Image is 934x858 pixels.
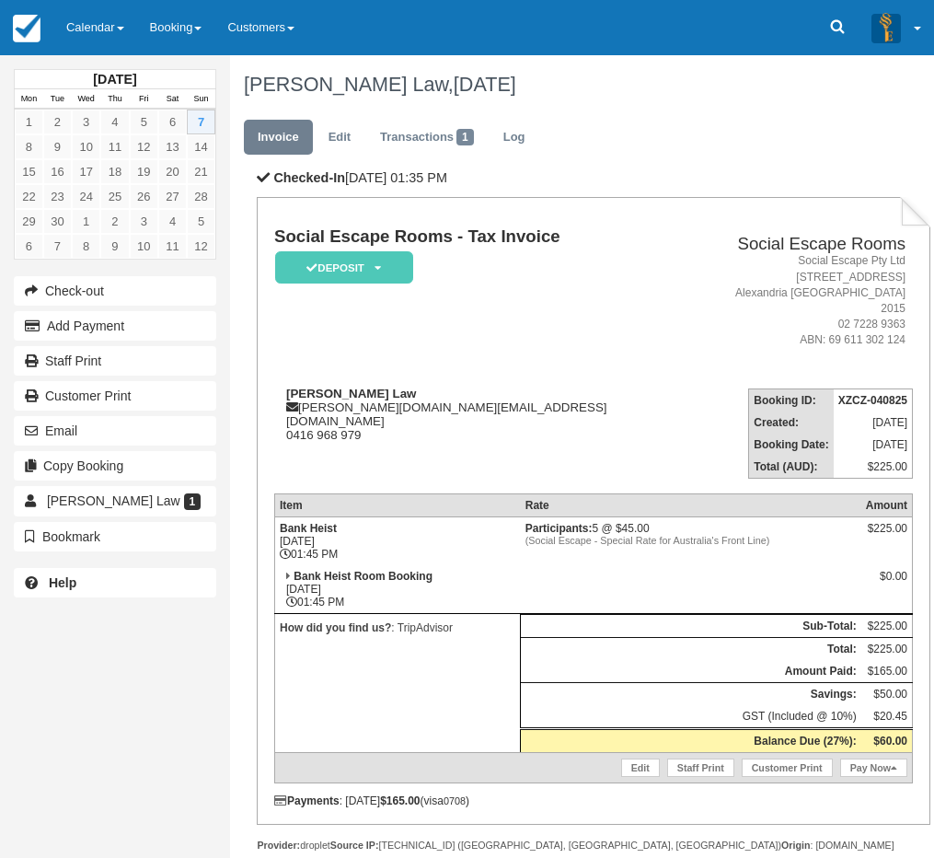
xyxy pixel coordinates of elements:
[14,522,216,551] button: Bookmark
[100,89,129,110] th: Thu
[294,570,432,583] strong: Bank Heist Room Booking
[257,840,300,851] strong: Provider:
[15,209,43,234] a: 29
[14,381,216,411] a: Customer Print
[100,159,129,184] a: 18
[130,110,158,134] a: 5
[72,159,100,184] a: 17
[380,794,420,807] strong: $165.00
[158,159,187,184] a: 20
[14,416,216,446] button: Email
[47,493,180,508] span: [PERSON_NAME] Law
[130,184,158,209] a: 26
[158,134,187,159] a: 13
[667,759,734,777] a: Staff Print
[244,120,313,156] a: Invoice
[187,134,215,159] a: 14
[93,72,136,87] strong: [DATE]
[158,184,187,209] a: 27
[130,209,158,234] a: 3
[280,522,337,535] strong: Bank Heist
[15,159,43,184] a: 15
[330,840,379,851] strong: Source IP:
[866,570,907,597] div: $0.00
[100,110,129,134] a: 4
[521,638,861,661] th: Total:
[72,110,100,134] a: 3
[840,759,907,777] a: Pay Now
[525,535,857,546] em: (Social Escape - Special Rate for Australia's Front Line)
[72,184,100,209] a: 24
[525,522,593,535] strong: Participants
[274,517,520,566] td: [DATE] 01:45 PM
[861,494,913,517] th: Amount
[14,276,216,306] button: Check-out
[100,134,129,159] a: 11
[49,575,76,590] b: Help
[834,456,913,479] td: $225.00
[275,251,413,284] em: Deposit
[257,839,929,852] div: droplet [TECHNICAL_ID] ([GEOGRAPHIC_DATA], [GEOGRAPHIC_DATA], [GEOGRAPHIC_DATA]) : [DOMAIN_NAME]
[871,13,901,42] img: A3
[43,89,72,110] th: Tue
[187,184,215,209] a: 28
[100,184,129,209] a: 25
[14,486,216,516] a: [PERSON_NAME] Law 1
[781,840,810,851] strong: Origin
[838,394,907,407] strong: XZCZ-040825
[15,184,43,209] a: 22
[187,89,215,110] th: Sun
[709,235,905,254] h2: Social Escape Rooms
[187,110,215,134] a: 7
[72,209,100,234] a: 1
[521,494,861,517] th: Rate
[521,615,861,638] th: Sub-Total:
[861,615,913,638] td: $225.00
[521,517,861,566] td: 5 @ $45.00
[187,234,215,259] a: 12
[257,168,929,188] p: [DATE] 01:35 PM
[521,729,861,753] th: Balance Due (27%):
[273,170,345,185] b: Checked-In
[315,120,364,156] a: Edit
[158,209,187,234] a: 4
[521,660,861,683] th: Amount Paid:
[43,209,72,234] a: 30
[490,120,539,156] a: Log
[749,456,834,479] th: Total (AUD):
[15,134,43,159] a: 8
[100,234,129,259] a: 9
[130,89,158,110] th: Fri
[244,74,917,96] h1: [PERSON_NAME] Law,
[274,565,520,614] td: [DATE] 01:45 PM
[521,683,861,706] th: Savings:
[274,794,913,807] div: : [DATE] (visa )
[861,638,913,661] td: $225.00
[130,134,158,159] a: 12
[456,129,474,145] span: 1
[866,522,907,550] div: $225.00
[873,735,907,748] strong: $60.00
[15,234,43,259] a: 6
[274,227,701,247] h1: Social Escape Rooms - Tax Invoice
[14,311,216,341] button: Add Payment
[286,387,416,400] strong: [PERSON_NAME] Law
[15,89,43,110] th: Mon
[444,795,466,806] small: 0708
[709,253,905,348] address: Social Escape Pty Ltd [STREET_ADDRESS] Alexandria [GEOGRAPHIC_DATA] 2015 02 7228 9363 ABN: 69 611...
[187,159,215,184] a: 21
[861,683,913,706] td: $50.00
[158,110,187,134] a: 6
[43,184,72,209] a: 23
[43,159,72,184] a: 16
[43,110,72,134] a: 2
[280,619,515,637] p: : TripAdvisor
[274,494,520,517] th: Item
[280,621,391,634] strong: How did you find us?
[15,110,43,134] a: 1
[130,159,158,184] a: 19
[14,346,216,376] a: Staff Print
[274,387,701,442] div: [PERSON_NAME][DOMAIN_NAME][EMAIL_ADDRESS][DOMAIN_NAME] 0416 968 979
[72,89,100,110] th: Wed
[187,209,215,234] a: 5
